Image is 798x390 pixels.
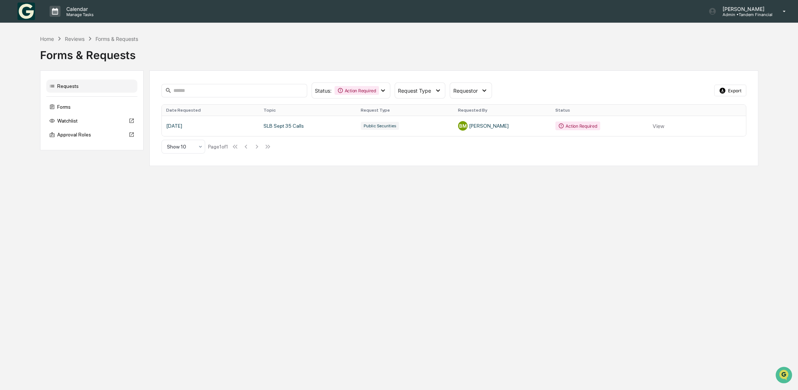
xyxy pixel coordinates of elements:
div: 🔎 [7,107,13,112]
div: Page 1 of 1 [208,144,228,150]
span: Requestor [453,88,477,94]
button: Start new chat [124,58,133,67]
div: Reviews [65,36,85,42]
div: Action Required [335,86,379,95]
div: 🗄️ [53,93,59,99]
th: Requested By [454,105,551,116]
span: Pylon [73,124,88,129]
img: logo [17,3,35,20]
th: Request Type [356,105,454,116]
div: Action Required [555,121,600,130]
span: Data Lookup [15,106,46,113]
a: 🖐️Preclearance [4,89,50,102]
div: Forms & Requests [40,43,758,62]
div: Requests [46,80,137,93]
div: [PERSON_NAME] [458,121,547,131]
div: Forms & Requests [95,36,138,42]
span: Attestations [60,92,90,99]
div: Start new chat [25,56,120,63]
td: [DATE] [162,116,259,136]
th: Status [551,105,648,116]
div: Home [40,36,54,42]
div: 🖐️ [7,93,13,99]
div: BM [458,121,468,131]
a: 🔎Data Lookup [4,103,49,116]
button: Export [714,85,746,96]
div: Watchlist [46,114,137,127]
iframe: Open customer support [775,366,794,386]
p: How can we help? [7,15,133,27]
th: Topic [259,105,356,116]
a: Powered byPylon [51,123,88,129]
p: [PERSON_NAME] [716,6,772,12]
div: Public Securities [361,122,399,130]
p: Admin • Tandem Financial [716,12,772,17]
button: View [653,119,664,133]
span: Status : [315,88,332,94]
td: SLB Sept 35 Calls [259,116,356,136]
span: Request Type [398,88,431,94]
span: Preclearance [15,92,47,99]
a: 🗄️Attestations [50,89,93,102]
img: 1746055101610-c473b297-6a78-478c-a979-82029cc54cd1 [7,56,20,69]
div: Approval Roles [46,128,137,141]
p: Calendar [60,6,97,12]
p: Manage Tasks [60,12,97,17]
div: Forms [46,100,137,113]
th: Date Requested [162,105,259,116]
div: We're available if you need us! [25,63,92,69]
